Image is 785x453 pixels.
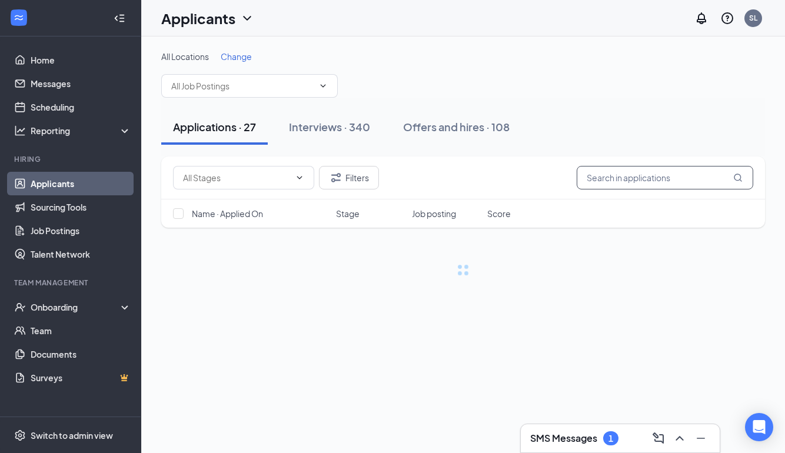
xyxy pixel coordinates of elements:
[31,429,113,441] div: Switch to admin view
[749,13,757,23] div: SL
[694,11,709,25] svg: Notifications
[14,301,26,313] svg: UserCheck
[733,173,743,182] svg: MagnifyingGlass
[577,166,753,189] input: Search in applications
[289,119,370,134] div: Interviews · 340
[649,429,668,448] button: ComposeMessage
[171,79,314,92] input: All Job Postings
[487,208,511,219] span: Score
[240,11,254,25] svg: ChevronDown
[31,366,131,389] a: SurveysCrown
[31,342,131,366] a: Documents
[403,119,510,134] div: Offers and hires · 108
[329,171,343,185] svg: Filter
[720,11,734,25] svg: QuestionInfo
[691,429,710,448] button: Minimize
[670,429,689,448] button: ChevronUp
[336,208,360,219] span: Stage
[31,48,131,72] a: Home
[608,434,613,444] div: 1
[13,12,25,24] svg: WorkstreamLogo
[14,125,26,136] svg: Analysis
[31,195,131,219] a: Sourcing Tools
[651,431,666,445] svg: ComposeMessage
[14,429,26,441] svg: Settings
[673,431,687,445] svg: ChevronUp
[31,301,121,313] div: Onboarding
[114,12,125,24] svg: Collapse
[319,166,379,189] button: Filter Filters
[31,95,131,119] a: Scheduling
[530,432,597,445] h3: SMS Messages
[31,172,131,195] a: Applicants
[318,81,328,91] svg: ChevronDown
[31,319,131,342] a: Team
[173,119,256,134] div: Applications · 27
[31,219,131,242] a: Job Postings
[161,51,209,62] span: All Locations
[14,154,129,164] div: Hiring
[295,173,304,182] svg: ChevronDown
[31,242,131,266] a: Talent Network
[14,278,129,288] div: Team Management
[31,125,132,136] div: Reporting
[412,208,456,219] span: Job posting
[161,8,235,28] h1: Applicants
[31,72,131,95] a: Messages
[183,171,290,184] input: All Stages
[192,208,263,219] span: Name · Applied On
[745,413,773,441] div: Open Intercom Messenger
[221,51,252,62] span: Change
[694,431,708,445] svg: Minimize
